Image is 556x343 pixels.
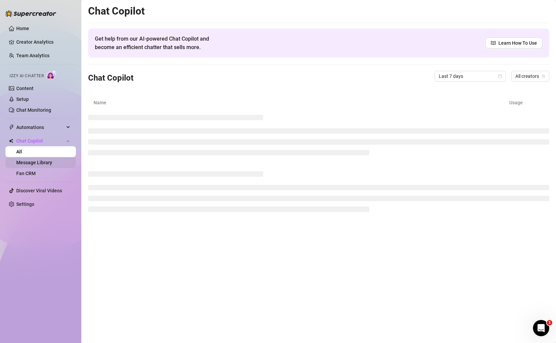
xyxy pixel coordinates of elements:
span: Automations [16,122,64,133]
a: Settings [16,201,34,207]
span: Izzy AI Chatter [9,73,44,79]
a: Team Analytics [16,53,49,58]
a: Content [16,86,34,91]
a: Setup [16,97,29,102]
img: Chat Copilot [9,138,13,143]
article: Usage [509,99,544,106]
a: Discover Viral Videos [16,188,62,193]
span: Chat Copilot [16,135,64,146]
span: 1 [547,320,552,325]
a: Fan CRM [16,171,36,176]
span: thunderbolt [9,125,14,130]
img: AI Chatter [46,70,57,80]
span: calendar [498,74,502,78]
span: Learn How To Use [498,39,537,47]
a: Learn How To Use [486,38,542,48]
a: Message Library [16,160,52,165]
span: team [541,74,545,78]
span: Last 7 days [439,71,502,81]
article: Name [94,99,509,106]
h3: Chat Copilot [88,73,133,84]
a: Creator Analytics [16,37,70,47]
span: All creators [515,71,545,81]
img: logo-BBDzfeDw.svg [5,10,56,17]
a: All [16,149,22,154]
span: read [491,41,496,45]
span: Get help from our AI-powered Chat Copilot and become an efficient chatter that sells more. [95,35,225,51]
a: Chat Monitoring [16,107,51,113]
iframe: Intercom live chat [533,320,549,336]
h2: Chat Copilot [88,5,549,18]
a: Home [16,26,29,31]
